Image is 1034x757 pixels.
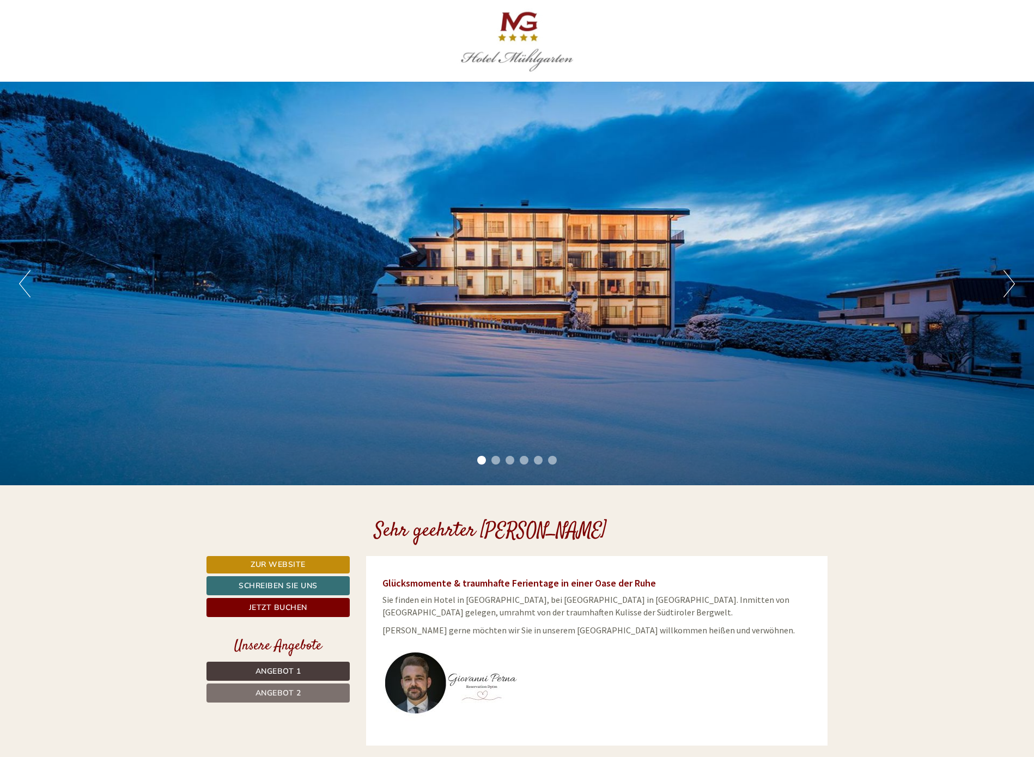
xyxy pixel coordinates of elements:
p: [PERSON_NAME] gerne möchten wir Sie in unserem [GEOGRAPHIC_DATA] willkommen heißen und verwöhnen. [382,624,812,637]
h1: Sehr geehrter [PERSON_NAME] [374,521,606,542]
span: Angebot 1 [256,666,301,676]
a: Schreiben Sie uns [206,576,350,595]
a: Jetzt buchen [206,598,350,617]
button: Previous [19,270,31,297]
span: Sie finden ein Hotel in [GEOGRAPHIC_DATA], bei [GEOGRAPHIC_DATA] in [GEOGRAPHIC_DATA]. Inmitten v... [382,594,789,618]
span: Angebot 2 [256,688,301,698]
button: Next [1003,270,1015,297]
span: Glücksmomente & traumhafte Ferientage in einer Oase der Ruhe [382,577,656,589]
a: Zur Website [206,556,350,573]
img: user-135.jpg [382,642,519,724]
div: Unsere Angebote [206,636,350,656]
